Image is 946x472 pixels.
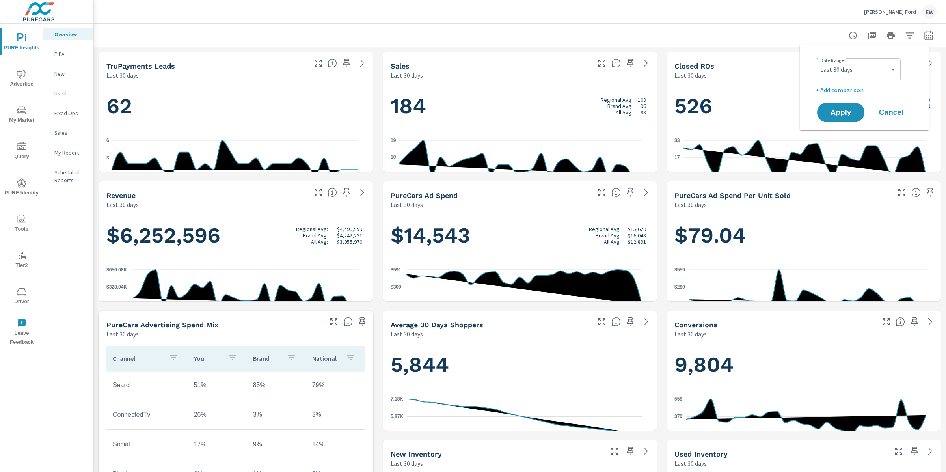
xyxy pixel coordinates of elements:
[312,57,324,69] button: Make Fullscreen
[43,28,93,40] div: Overview
[43,107,93,119] div: Fixed Ops
[113,354,162,362] p: Channel
[641,103,646,109] p: 96
[674,62,714,70] h5: Closed ROs
[896,186,908,199] button: Make Fullscreen
[188,405,247,425] td: 26%
[3,215,41,234] span: Tools
[391,267,401,272] text: $591
[924,57,937,69] a: See more details in report
[628,232,646,239] p: $16,048
[328,188,337,197] span: Total sales revenue over the selected date range. [Source: This data is sourced from the dealer’s...
[340,186,353,199] span: Save this to your personalized report
[674,396,682,401] text: 558
[356,186,369,199] a: See more details in report
[194,354,222,362] p: You
[328,315,340,328] button: Make Fullscreen
[106,200,139,209] p: Last 30 days
[106,155,109,160] text: 3
[924,445,937,457] a: See more details in report
[391,396,403,401] text: 7.18K
[674,191,791,200] h5: PureCars Ad Spend Per Unit Sold
[611,58,621,68] span: Number of vehicles sold by the dealership over the selected date range. [Source: This data is sou...
[54,50,87,58] p: PIPA
[391,284,401,290] text: $309
[54,90,87,97] p: Used
[43,68,93,80] div: New
[3,106,41,125] span: My Market
[596,57,608,69] button: Make Fullscreen
[817,103,864,122] button: Apply
[825,109,857,116] span: Apply
[0,24,43,350] div: nav menu
[624,445,637,457] span: Save this to your personalized report
[604,239,621,245] p: All Avg:
[106,267,127,272] text: $656.08K
[303,232,328,239] p: Brand Avg:
[864,28,880,43] button: "Export Report to PDF"
[391,93,650,119] h1: 184
[922,5,937,19] div: EW
[54,70,87,78] p: New
[674,450,728,458] h5: Used Inventory
[624,315,637,328] span: Save this to your personalized report
[43,48,93,60] div: PIPA
[674,321,717,329] h5: Conversions
[106,93,365,119] h1: 62
[875,109,907,116] span: Cancel
[908,315,921,328] span: Save this to your personalized report
[924,186,937,199] span: Save this to your personalized report
[391,351,650,378] h1: 5,844
[188,435,247,454] td: 17%
[3,69,41,89] span: Advertise
[391,329,423,339] p: Last 30 days
[924,315,937,328] a: See more details in report
[628,239,646,245] p: $12,891
[616,109,633,116] p: All Avg:
[312,186,324,199] button: Make Fullscreen
[674,200,707,209] p: Last 30 days
[106,375,188,395] td: Search
[306,405,365,425] td: 3%
[391,200,423,209] p: Last 30 days
[3,178,41,198] span: PURE Identity
[306,435,365,454] td: 14%
[640,57,652,69] a: See more details in report
[674,329,707,339] p: Last 30 days
[106,321,218,329] h5: PureCars Advertising Spend Mix
[624,186,637,199] span: Save this to your personalized report
[607,103,633,109] p: Brand Avg:
[640,186,652,199] a: See more details in report
[188,375,247,395] td: 51%
[328,58,337,68] span: The number of truPayments leads.
[674,284,685,290] text: $280
[611,188,621,197] span: Total cost of media for all PureCars channels for the selected dealership group over the selected...
[106,435,188,454] td: Social
[638,97,646,103] p: 108
[640,315,652,328] a: See more details in report
[106,222,365,249] h1: $6,252,596
[391,459,423,468] p: Last 30 days
[54,168,87,184] p: Scheduled Reports
[391,321,483,329] h5: Average 30 Days Shoppers
[356,315,369,328] span: Save this to your personalized report
[3,287,41,306] span: Driver
[816,85,916,95] p: + Add comparison
[391,414,403,419] text: 5.87K
[674,414,682,419] text: 370
[892,445,905,457] button: Make Fullscreen
[3,319,41,347] span: Leave Feedback
[868,103,915,122] button: Cancel
[624,57,637,69] span: Save this to your personalized report
[43,147,93,159] div: My Report
[911,188,921,197] span: Average cost of advertising per each vehicle sold at the dealer over the selected date range. The...
[247,405,306,425] td: 3%
[54,30,87,38] p: Overview
[674,267,685,272] text: $559
[296,226,328,232] p: Regional Avg:
[640,445,652,457] a: See more details in report
[106,405,188,425] td: ConnectedTv
[674,459,707,468] p: Last 30 days
[908,445,921,457] span: Save this to your personalized report
[311,239,328,245] p: All Avg:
